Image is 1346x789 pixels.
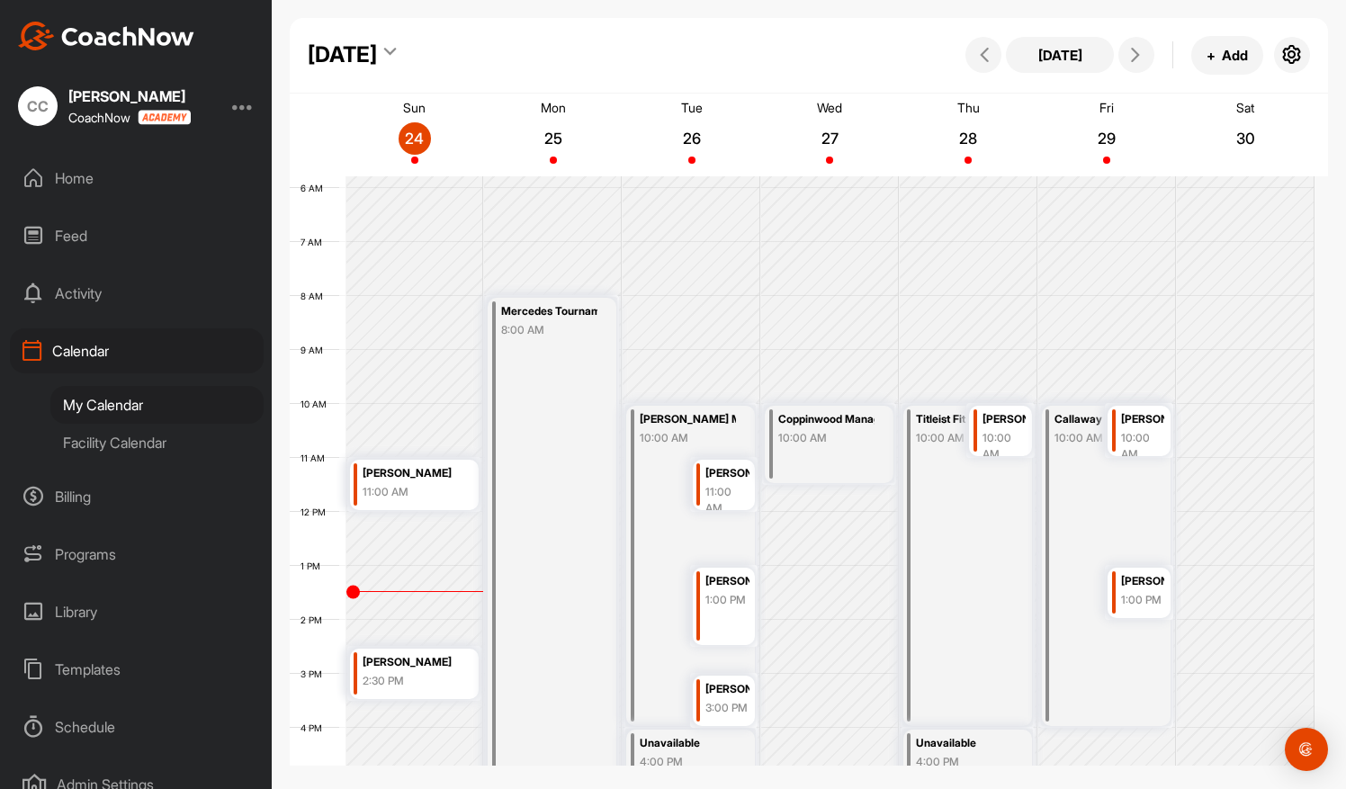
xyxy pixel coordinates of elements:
div: Facility Calendar [50,424,264,462]
div: Library [10,589,264,634]
div: 6 AM [290,183,341,193]
div: [DATE] [308,39,377,71]
p: 28 [952,130,984,148]
div: 3 PM [290,668,340,679]
div: [PERSON_NAME] Made Fit Day [640,409,736,430]
div: 11:00 AM [363,484,459,500]
button: +Add [1191,36,1263,75]
p: Thu [957,100,980,115]
div: 2 PM [290,614,340,625]
div: 12 PM [290,507,344,517]
p: 27 [813,130,846,148]
p: Mon [541,100,566,115]
div: [PERSON_NAME] [983,409,1026,430]
div: 7 AM [290,237,340,247]
img: CoachNow [18,22,194,50]
span: + [1207,46,1216,65]
div: [PERSON_NAME] [705,463,749,484]
div: CC [18,86,58,126]
p: Sat [1236,100,1254,115]
div: Schedule [10,704,264,749]
div: 2:30 PM [363,673,459,689]
div: 1:00 PM [1121,592,1164,608]
div: 4:00 PM [640,754,736,770]
div: [PERSON_NAME] [68,89,191,103]
div: CoachNow [68,110,191,125]
div: 10:00 AM [778,430,875,446]
div: 8:00 AM [501,322,597,338]
div: [PERSON_NAME] [1121,571,1164,592]
p: 29 [1090,130,1123,148]
a: August 29, 2025 [1037,94,1176,176]
p: Sun [403,100,426,115]
div: 4:00 PM [916,754,1012,770]
div: Open Intercom Messenger [1285,728,1328,771]
div: 10:00 AM [916,430,1012,446]
div: Home [10,156,264,201]
p: Fri [1099,100,1114,115]
div: Callaway Fit Day [1054,409,1151,430]
div: 1 PM [290,560,338,571]
div: 10:00 AM [1121,430,1164,462]
a: August 27, 2025 [761,94,900,176]
a: August 26, 2025 [623,94,761,176]
div: 8 AM [290,291,341,301]
a: August 25, 2025 [484,94,623,176]
button: [DATE] [1006,37,1114,73]
div: Activity [10,271,264,316]
a: August 28, 2025 [899,94,1037,176]
div: [PERSON_NAME] [363,463,459,484]
p: 26 [676,130,708,148]
div: 10:00 AM [640,430,736,446]
div: [PERSON_NAME] [363,652,459,673]
div: Unavailable [916,733,1012,754]
img: CoachNow acadmey [138,110,191,125]
div: [PERSON_NAME] [705,571,749,592]
div: 1:00 PM [705,592,749,608]
div: [PERSON_NAME] [705,679,749,700]
div: Calendar [10,328,264,373]
div: 11:00 AM [705,484,749,516]
div: 10 AM [290,399,345,409]
div: 4 PM [290,722,340,733]
a: August 30, 2025 [1176,94,1315,176]
p: 30 [1229,130,1261,148]
div: Feed [10,213,264,258]
div: Unavailable [640,733,736,754]
div: My Calendar [50,386,264,424]
div: Mercedes Tournament - No Coaching [501,301,597,322]
p: 25 [537,130,570,148]
p: 24 [399,130,431,148]
div: Programs [10,532,264,577]
a: August 24, 2025 [345,94,484,176]
p: Tue [681,100,703,115]
div: 10:00 AM [983,430,1026,462]
div: Templates [10,647,264,692]
div: [PERSON_NAME] [1121,409,1164,430]
div: Billing [10,474,264,519]
div: 11 AM [290,453,343,463]
div: Coppinwood Management Meeting [778,409,875,430]
div: 3:00 PM [705,700,749,716]
div: 10:00 AM [1054,430,1151,446]
div: 9 AM [290,345,341,355]
p: Wed [817,100,842,115]
div: Titleist Fit day [916,409,1012,430]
